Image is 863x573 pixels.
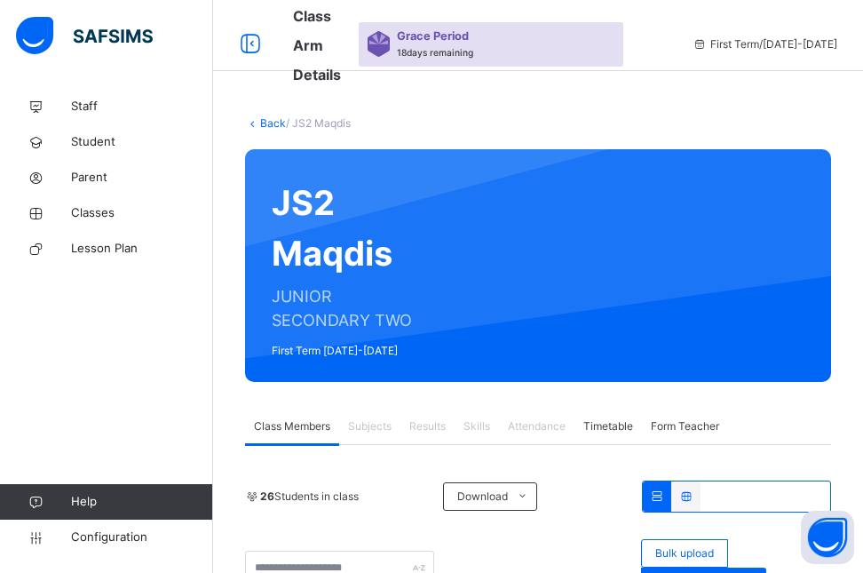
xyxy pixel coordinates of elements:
span: Classes [71,204,213,222]
span: Parent [71,169,213,187]
span: Class Arm Details [293,7,341,84]
span: Skills [463,418,490,434]
span: session/term information [693,36,837,52]
span: Form Teacher [651,418,719,434]
span: Attendance [508,418,566,434]
span: Students in class [260,489,359,505]
span: Lesson Plan [71,240,213,258]
a: Back [260,116,286,130]
span: Staff [71,98,213,115]
span: Student [71,133,213,151]
span: / JS2 Maqdis [286,116,351,130]
img: sticker-purple.71386a28dfed39d6af7621340158ba97.svg [368,31,390,56]
span: Class Members [254,418,330,434]
span: Timetable [583,418,633,434]
span: Results [409,418,446,434]
span: Bulk upload [655,545,714,561]
span: Help [71,493,212,511]
span: Grace Period [397,28,469,44]
span: Subjects [348,418,392,434]
span: Download [457,489,508,505]
span: 18 days remaining [397,47,473,58]
span: Configuration [71,529,212,546]
b: 26 [260,489,274,503]
span: First Term [DATE]-[DATE] [272,343,425,359]
img: safsims [16,17,153,54]
button: Open asap [801,511,854,564]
